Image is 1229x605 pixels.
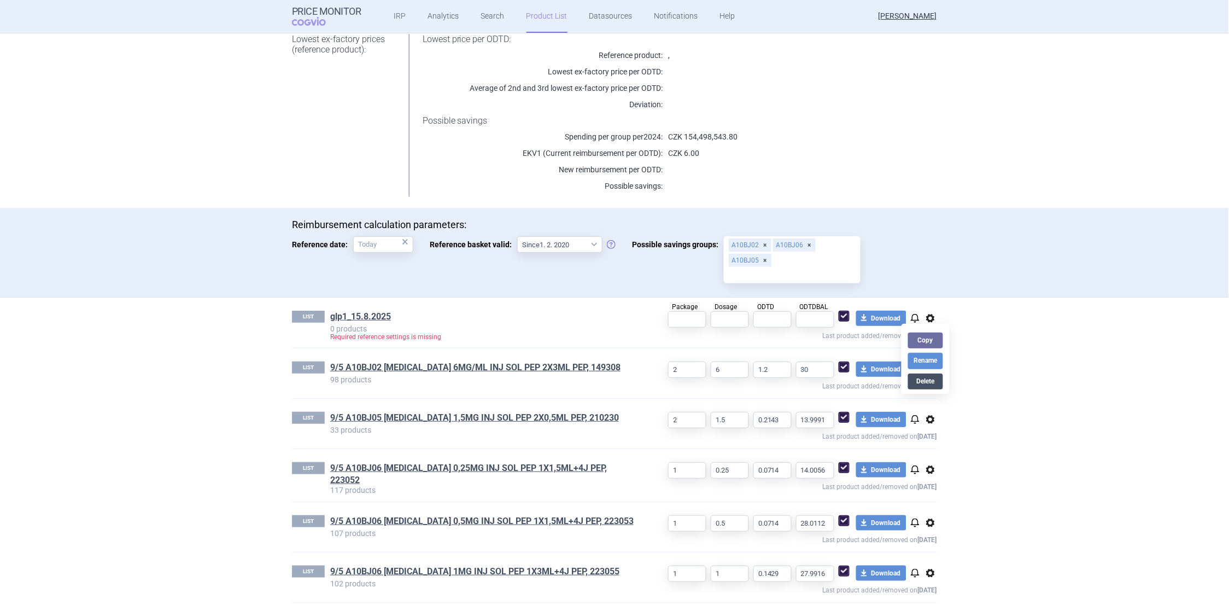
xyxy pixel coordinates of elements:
button: Download [856,311,906,326]
p: 102 products [330,580,634,587]
h1: 9/5 A10BJ05 TRULICITY 1,5MG INJ SOL PEP 2X0,5ML PEP, 210230 [330,412,634,426]
p: New reimbursement per ODTD: [423,164,663,175]
h1: 9/5 A10BJ02 VICTOZA 6MG/ML INJ SOL PEP 2X3ML PEP, 149308 [330,362,634,376]
p: 0 products [330,325,634,333]
p: Last product added/removed on [634,328,937,341]
a: 9/5 A10BJ06 [MEDICAL_DATA] 1MG INJ SOL PEP 1X3ML+4J PEP, 223055 [330,566,619,578]
strong: [DATE] [918,586,937,594]
select: Reference basket valid: [517,236,602,253]
h1: 9/5 A10BJ06 OZEMPIC 1MG INJ SOL PEP 1X3ML+4J PEP, 223055 [330,566,634,580]
a: 9/5 A10BJ06 [MEDICAL_DATA] 0,5MG INJ SOL PEP 1X1,5ML+4J PEP, 223053 [330,515,634,527]
span: ODTDBAL [800,303,828,311]
button: Delete [908,374,943,389]
p: LIST [292,566,325,578]
p: EKV1 (Current reimbursement per ODTD): [423,148,663,159]
span: COGVIO [292,17,341,26]
p: Required reference settings is missing [330,334,634,340]
p: LIST [292,515,325,527]
span: Reference date: [292,236,353,253]
p: Possible savings: [423,181,663,191]
strong: Price Monitor [292,6,361,17]
p: Last product added/removed on [634,582,937,596]
p: Reimbursement calculation parameters: [292,219,937,231]
p: LIST [292,412,325,424]
h1: Lowest ex-factory prices (reference product): [292,34,395,55]
p: Last product added/removed on [634,479,937,492]
button: Download [856,566,906,581]
p: Average of 2nd and 3rd lowest ex-factory price per ODTD: [423,83,663,94]
p: Last product added/removed on [634,378,937,392]
span: Possible savings groups: [632,236,724,253]
button: Download [856,412,906,427]
p: Lowest ex-factory price per ODTD: [423,66,663,77]
span: Reference basket valid: [430,236,517,253]
button: Download [856,515,906,531]
h1: Possible savings [423,115,910,126]
span: Dosage [715,303,737,311]
a: Price MonitorCOGVIO [292,6,361,27]
p: CZK 6.00 [663,148,910,159]
p: LIST [292,462,325,474]
p: LIST [292,311,325,323]
h1: 9/5 A10BJ06 OZEMPIC 0,5MG INJ SOL PEP 1X1,5ML+4J PEP, 223053 [330,515,634,530]
strong: [DATE] [918,433,937,440]
p: Deviation: [423,99,663,110]
button: Download [856,462,906,478]
div: × [402,236,408,248]
strong: [DATE] [918,536,937,544]
p: Last product added/removed on [634,532,937,545]
p: , [663,50,910,61]
p: Last product added/removed on [634,428,937,442]
p: Reference product: [423,50,663,61]
p: LIST [292,362,325,374]
h1: Lowest price per ODTD: [423,34,910,44]
a: glp1_15.8.2025 [330,311,391,323]
input: Reference date:× [353,236,413,253]
p: CZK 154,498,543.80 [663,131,910,142]
a: 9/5 A10BJ02 [MEDICAL_DATA] 6MG/ML INJ SOL PEP 2X3ML PEP, 149308 [330,362,621,374]
button: Rename [908,353,943,369]
div: A10BJ05 [729,254,771,267]
p: 107 products [330,530,634,537]
h1: 9/5 A10BJ06 OZEMPIC 0,25MG INJ SOL PEP 1X1,5ML+4J PEP, 223052 [330,462,634,486]
div: A10BJ06 [773,238,816,252]
a: 9/5 A10BJ05 [MEDICAL_DATA] 1,5MG INJ SOL PEP 2X0,5ML PEP, 210230 [330,412,619,424]
p: 33 products [330,426,634,434]
button: Copy [908,333,943,348]
span: Package [672,303,698,311]
p: 117 products [330,486,634,494]
button: Download [856,362,906,377]
span: ODTD [757,303,774,311]
strong: [DATE] [918,483,937,491]
div: A10BJ02 [729,238,771,252]
p: Spending per group per 2024 : [423,131,663,142]
p: 98 products [330,376,634,383]
a: 9/5 A10BJ06 [MEDICAL_DATA] 0,25MG INJ SOL PEP 1X1,5ML+4J PEP, 223052 [330,462,634,486]
input: Possible savings groups:A10BJ02A10BJ06A10BJ05 [728,268,857,282]
h1: glp1_15.8.2025 [330,311,634,325]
